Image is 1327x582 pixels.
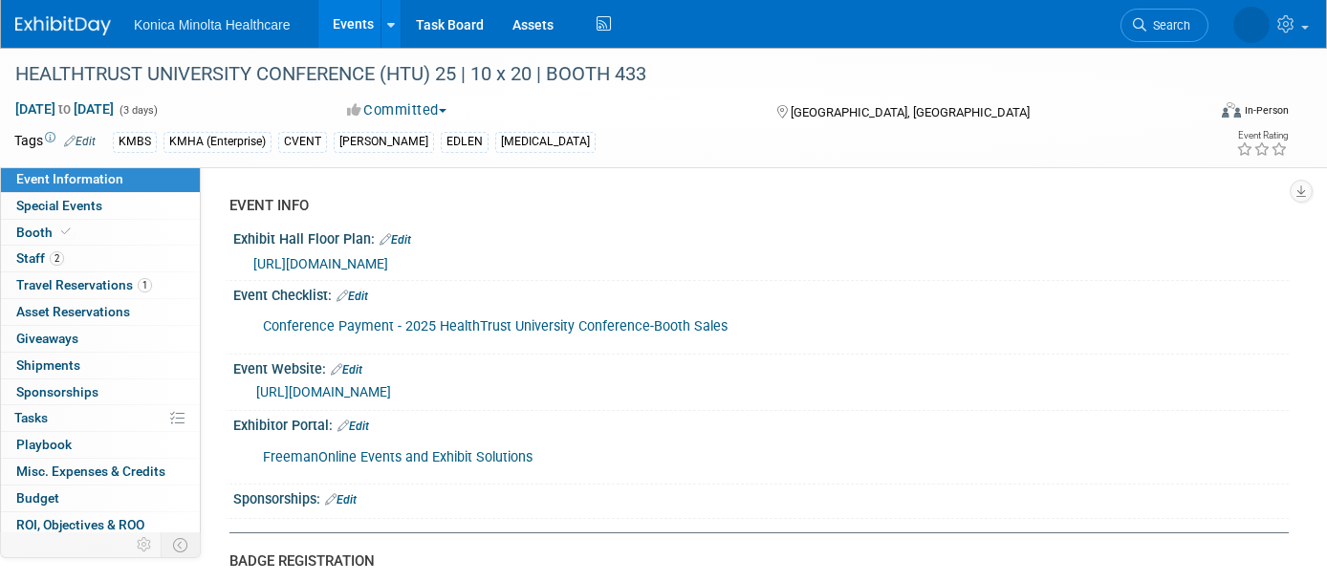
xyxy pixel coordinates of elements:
a: Asset Reservations [1,299,200,325]
a: FreemanOnline Events and Exhibit Solutions [263,449,533,465]
div: Event Website: [233,355,1289,379]
span: [GEOGRAPHIC_DATA], [GEOGRAPHIC_DATA] [791,105,1030,119]
span: Shipments [16,357,80,373]
span: Konica Minolta Healthcare [134,17,290,32]
button: Committed [340,100,454,120]
img: ExhibitDay [15,16,111,35]
span: Asset Reservations [16,304,130,319]
span: Budget [16,490,59,506]
a: Travel Reservations1 [1,272,200,298]
span: to [55,101,74,117]
div: Event Format [1100,99,1289,128]
div: EVENT INFO [229,196,1274,216]
a: Event Information [1,166,200,192]
a: Edit [380,233,411,247]
span: Staff [16,250,64,266]
img: Annette O'Mahoney [1233,7,1270,43]
span: 1 [138,278,152,292]
span: ROI, Objectives & ROO [16,517,144,532]
a: Booth [1,220,200,246]
div: In-Person [1244,103,1289,118]
span: [DATE] [DATE] [14,100,115,118]
span: Sponsorships [16,384,98,399]
span: Travel Reservations [16,277,152,292]
div: HEALTHTRUST UNIVERSITY CONFERENCE (HTU) 25 | 10 x 20 | BOOTH 433 [9,57,1180,92]
a: Sponsorships [1,379,200,405]
td: Toggle Event Tabs [162,532,201,557]
a: Conference Payment - 2025 HealthTrust University Conference-Booth Sales [263,318,728,334]
a: Playbook [1,432,200,458]
span: Tasks [14,410,48,425]
div: Exhibitor Portal: [233,411,1289,436]
td: Personalize Event Tab Strip [128,532,162,557]
div: KMBS [113,132,157,152]
div: BADGE REGISTRATION [229,551,1274,571]
span: 2 [50,251,64,266]
div: Event Checklist: [233,281,1289,306]
span: Giveaways [16,331,78,346]
span: Event Information [16,171,123,186]
a: Tasks [1,405,200,431]
div: [MEDICAL_DATA] [495,132,596,152]
a: Edit [331,363,362,377]
a: Edit [64,135,96,148]
div: Exhibit Hall Floor Plan: [233,225,1289,249]
a: Edit [337,420,369,433]
i: Booth reservation complete [61,226,71,237]
a: [URL][DOMAIN_NAME] [256,384,391,399]
span: Special Events [16,198,102,213]
a: Staff2 [1,246,200,271]
td: Tags [14,131,96,153]
a: Shipments [1,353,200,378]
img: Format-Inperson.png [1222,102,1241,118]
a: ROI, Objectives & ROO [1,512,200,538]
a: Edit [325,493,357,507]
span: Misc. Expenses & Credits [16,463,165,479]
div: Event Rating [1236,131,1288,140]
div: EDLEN [441,132,489,152]
div: CVENT [278,132,327,152]
span: (3 days) [118,104,158,117]
span: Booth [16,225,75,240]
a: [URL][DOMAIN_NAME] [253,256,388,271]
span: Playbook [16,437,72,452]
span: Search [1146,18,1190,32]
a: Misc. Expenses & Credits [1,459,200,485]
div: Sponsorships: [233,485,1289,509]
a: Search [1120,9,1208,42]
a: Giveaways [1,326,200,352]
a: Budget [1,485,200,511]
a: Edit [337,290,368,303]
div: KMHA (Enterprise) [163,132,272,152]
div: [PERSON_NAME] [334,132,434,152]
a: Special Events [1,193,200,219]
